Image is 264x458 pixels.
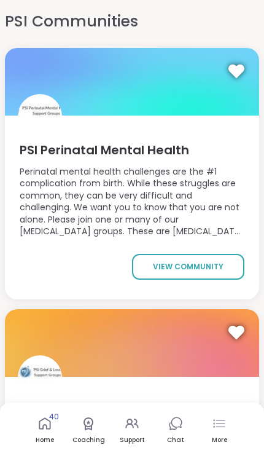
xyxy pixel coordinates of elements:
div: Support [120,436,145,444]
div: Chat [167,436,184,444]
img: PSI Perinatal Mental Health [5,48,259,116]
div: Home [36,436,54,444]
div: Coaching [72,436,105,444]
h1: PSI Communities [5,10,138,33]
img: PSI Grief & Loss Support [5,309,259,377]
a: Home40 [26,408,63,453]
span: PSI Perinatal Mental Health [20,141,189,159]
a: view community [132,254,244,280]
span: view community [153,261,223,272]
a: Coaching [70,408,107,453]
img: PSI Grief & Loss Support [18,355,62,400]
a: Chat [157,408,194,453]
span: Perinatal mental health challenges are the #1 complication from birth. While these struggles are ... [20,166,244,239]
img: PSI Perinatal Mental Health [18,94,62,138]
div: More [212,436,227,444]
a: Support [114,408,150,453]
span: 40 [49,412,59,422]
